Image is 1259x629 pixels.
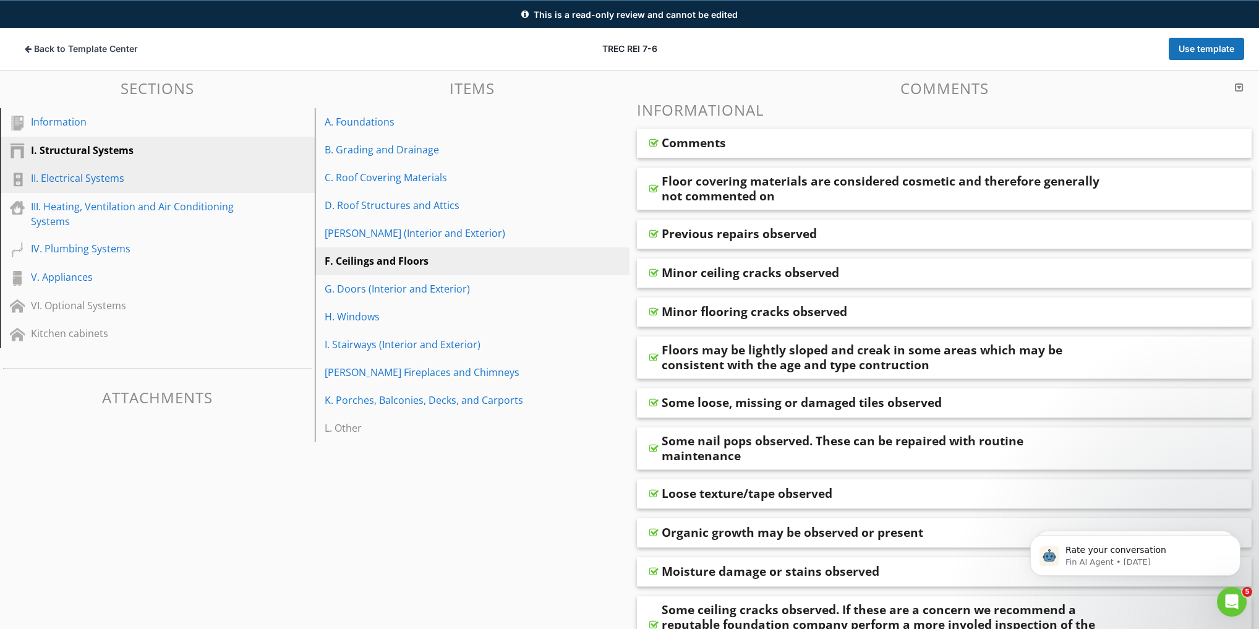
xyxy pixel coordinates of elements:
div: IV. Plumbing Systems [31,241,256,256]
div: C. Roof Covering Materials [325,170,577,185]
div: F. Ceilings and Floors [325,254,577,268]
button: Use template [1169,38,1244,60]
div: [PERSON_NAME] Fireplaces and Chimneys [325,365,577,380]
span: Back to Template Center [34,43,138,55]
div: Floor covering materials are considered cosmetic and therefore generally not commented on [662,174,1104,203]
div: B. Grading and Drainage [325,142,577,157]
div: Some nail pops observed. These can be repaired with routine maintenance [662,434,1104,463]
div: D. Roof Structures and Attics [325,198,577,213]
div: Some loose, missing or damaged tiles observed [662,395,942,410]
div: Minor ceiling cracks observed [662,265,839,280]
iframe: Intercom live chat [1217,587,1247,617]
div: Information [31,114,256,129]
div: Minor flooring cracks observed [662,304,847,319]
div: G. Doors (Interior and Exterior) [325,281,577,296]
div: Previous repairs observed [662,226,817,241]
div: Loose texture/tape observed [662,486,832,501]
h3: Items [315,80,629,96]
div: I. Stairways (Interior and Exterior) [325,337,577,352]
span: 5 [1242,587,1252,597]
div: Moisture damage or stains observed [662,564,879,579]
div: II. Electrical Systems [31,171,256,186]
div: III. Heating, Ventilation and Air Conditioning Systems [31,199,256,229]
iframe: Intercom notifications message [1012,509,1259,596]
div: Organic growth may be observed or present [662,525,923,540]
div: A. Foundations [325,114,577,129]
div: Kitchen cabinets [31,326,256,341]
button: Back to Template Center [15,38,148,60]
h3: Informational [637,101,1252,118]
h3: Comments [637,80,1252,96]
div: V. Appliances [31,270,256,285]
div: Comments [662,135,726,150]
div: H. Windows [325,309,577,324]
div: K. Porches, Balconies, Decks, and Carports [325,393,577,408]
div: TREC REI 7-6 [425,43,835,55]
div: VI. Optional Systems [31,298,256,313]
div: Floors may be lightly sloped and creak in some areas which may be consistent with the age and typ... [662,343,1104,372]
div: I. Structural Systems [31,143,256,158]
div: [PERSON_NAME] (Interior and Exterior) [325,226,577,241]
div: L. Other [325,421,577,435]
